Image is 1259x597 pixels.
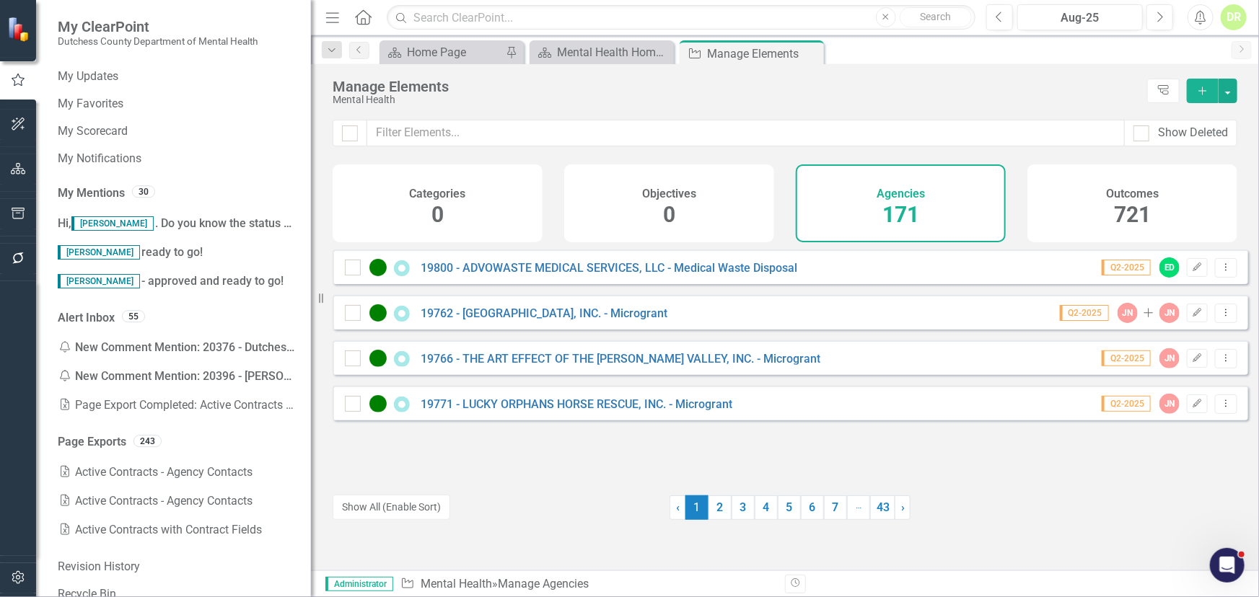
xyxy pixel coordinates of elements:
[133,435,162,447] div: 243
[410,187,466,200] h4: Categories
[1159,303,1180,323] div: JN
[400,576,774,593] div: » Manage Agencies
[421,577,492,591] a: Mental Health
[58,123,297,140] a: My Scorecard
[707,45,820,63] div: Manage Elements
[901,500,905,514] span: ›
[685,495,709,520] span: 1
[58,151,297,167] a: My Notifications
[58,245,140,260] span: [PERSON_NAME]
[58,458,297,487] a: Active Contracts - Agency Contacts
[1060,305,1109,321] span: Q2-2025
[333,79,1140,94] div: Manage Elements
[1221,4,1247,30] button: DR
[369,350,387,367] img: Active
[58,516,297,544] a: Active Contracts with Contract Fields
[58,35,258,47] small: Dutchess County Department of Mental Health
[900,7,972,27] button: Search
[801,495,824,520] a: 6
[870,495,895,520] a: 43
[920,11,951,22] span: Search
[882,202,919,227] span: 171
[58,310,115,327] a: Alert Inbox
[7,17,32,42] img: ClearPoint Strategy
[58,333,297,362] div: New Comment Mention: 20376 - Dutchess County Sheriff - MAT $$ - OASAS
[1114,202,1151,227] span: 721
[58,216,1012,230] span: Hi, . Do you know the status of this contract (where it is in the process)? They're starting to a...
[1158,125,1228,141] div: Show Deleted
[58,96,297,112] a: My Favorites
[333,94,1140,105] div: Mental Health
[58,18,258,35] span: My ClearPoint
[407,43,502,61] div: Home Page
[71,216,154,231] span: [PERSON_NAME]
[709,495,732,520] a: 2
[1106,187,1159,200] h4: Outcomes
[383,43,502,61] a: Home Page
[642,187,696,200] h4: Objectives
[421,352,820,366] a: 19766 - THE ART EFFECT OF THE [PERSON_NAME] VALLEY, INC. - Microgrant
[431,202,444,227] span: 0
[732,495,755,520] a: 3
[387,5,975,30] input: Search ClearPoint...
[824,495,847,520] a: 7
[421,397,732,411] a: 19771 - LUCKY ORPHANS HORSE RESCUE, INC. - Microgrant
[369,259,387,276] img: Active
[58,362,297,391] div: New Comment Mention: 20396 - [PERSON_NAME] River Housing - Vending Machine
[1159,348,1180,368] div: JN
[877,187,925,200] h4: Agencies
[663,202,675,227] span: 0
[58,68,297,85] a: My Updates
[1118,303,1138,323] div: JN
[58,185,125,202] a: My Mentions
[369,395,387,412] img: Active
[58,245,203,259] span: ready to go!
[1210,548,1245,583] iframe: Intercom live chat
[58,274,284,288] span: - approved and ready to go!
[58,434,126,451] a: Page Exports
[58,391,297,420] div: Page Export Completed: Active Contracts - Agency Contacts
[122,310,145,322] div: 55
[325,577,393,591] span: Administrator
[1102,396,1151,412] span: Q2-2025
[1017,4,1144,30] button: Aug-25
[333,495,450,520] button: Show All (Enable Sort)
[1159,257,1180,278] div: ED
[755,495,778,520] a: 4
[58,274,140,288] span: [PERSON_NAME]
[132,185,155,198] div: 30
[421,261,797,275] a: 19800 - ADVOWASTE MEDICAL SERVICES, LLC - Medical Waste Disposal
[557,43,670,61] div: Mental Health Home Page
[1102,350,1151,366] span: Q2-2025
[1159,394,1180,414] div: JN
[676,500,680,514] span: ‹
[58,559,297,575] a: Revision History
[421,306,667,320] a: 19762 - [GEOGRAPHIC_DATA], INC. - Microgrant
[367,120,1125,146] input: Filter Elements...
[58,487,297,516] a: Active Contracts - Agency Contacts
[533,43,670,61] a: Mental Health Home Page
[778,495,801,520] a: 5
[1102,260,1151,275] span: Q2-2025
[1022,9,1139,27] div: Aug-25
[369,304,387,322] img: Active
